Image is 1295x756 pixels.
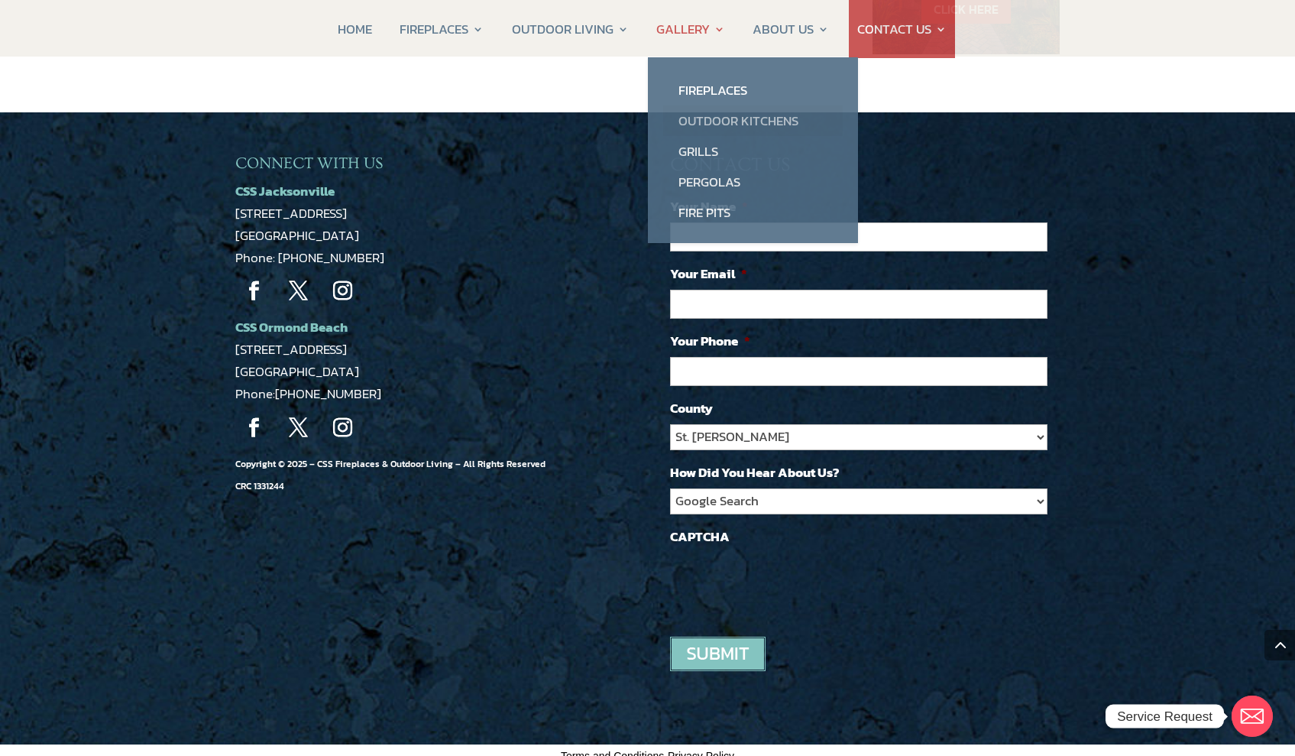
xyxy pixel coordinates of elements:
a: Outdoor Kitchens [663,105,843,136]
a: [STREET_ADDRESS] [235,203,347,223]
a: Fire Pits [663,197,843,228]
a: Pergolas [663,167,843,197]
span: CONNECT WITH US [235,154,383,172]
a: [PHONE_NUMBER] [275,384,381,404]
label: Your Phone [670,333,750,349]
span: Phone: [235,384,381,404]
label: CAPTCHA [670,528,730,545]
a: CSS Jacksonville [235,181,335,201]
a: Email [1232,696,1273,737]
a: Follow on Instagram [324,409,362,447]
a: Follow on X [280,272,318,310]
a: [GEOGRAPHIC_DATA] [235,226,359,245]
span: Copyright © 2025 – CSS Fireplaces & Outdoor Living – All Rights Reserved [235,457,546,493]
a: Follow on Facebook [235,272,274,310]
a: Grills [663,136,843,167]
label: Your Email [670,265,747,282]
a: Follow on Instagram [324,272,362,310]
span: CRC 1331244 [235,479,284,493]
a: [STREET_ADDRESS] [235,339,347,359]
a: CSS Ormond Beach [235,317,348,337]
a: Follow on Facebook [235,409,274,447]
label: County [670,400,713,417]
iframe: reCAPTCHA [670,553,902,612]
a: Fireplaces [663,75,843,105]
input: Submit [670,637,766,671]
a: Follow on X [280,409,318,447]
h3: CONTACT US [670,154,1060,184]
label: How Did You Hear About Us? [670,464,840,481]
a: Phone: [PHONE_NUMBER] [235,248,384,268]
a: [GEOGRAPHIC_DATA] [235,362,359,381]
